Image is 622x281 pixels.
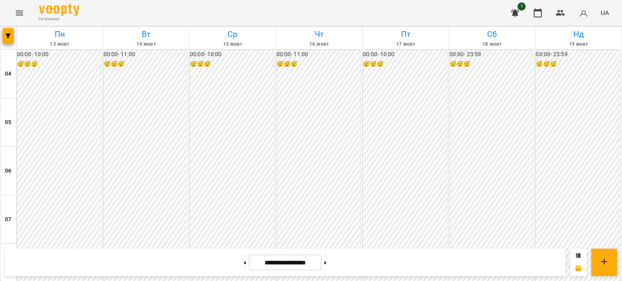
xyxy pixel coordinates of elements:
[277,28,361,40] h6: Чт
[104,50,188,59] h6: 00:00 - 11:00
[537,40,620,48] h6: 19 жовт
[363,60,447,69] h6: 😴😴😴
[449,60,534,69] h6: 😴😴😴
[449,50,534,59] h6: 00:00 - 23:59
[5,118,11,127] h6: 05
[190,50,274,59] h6: 00:00 - 10:00
[5,70,11,78] h6: 04
[277,50,361,59] h6: 00:00 - 11:00
[601,8,609,17] span: UA
[363,50,447,59] h6: 00:00 - 10:00
[450,40,534,48] h6: 18 жовт
[5,215,11,224] h6: 07
[191,28,275,40] h6: Ср
[364,40,447,48] h6: 17 жовт
[191,40,275,48] h6: 15 жовт
[104,60,188,69] h6: 😴😴😴
[39,4,79,16] img: Voopty Logo
[277,60,361,69] h6: 😴😴😴
[190,60,274,69] h6: 😴😴😴
[450,28,534,40] h6: Сб
[18,28,102,40] h6: Пн
[5,167,11,175] h6: 06
[39,17,79,22] span: For Business
[17,50,101,59] h6: 00:00 - 10:00
[537,28,620,40] h6: Нд
[10,3,29,23] button: Menu
[536,60,620,69] h6: 😴😴😴
[597,5,612,20] button: UA
[18,40,102,48] h6: 13 жовт
[104,40,188,48] h6: 14 жовт
[578,7,589,19] img: avatar_s.png
[17,60,101,69] h6: 😴😴😴
[518,2,526,11] span: 1
[104,28,188,40] h6: Вт
[536,50,620,59] h6: 00:00 - 23:59
[277,40,361,48] h6: 16 жовт
[364,28,447,40] h6: Пт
